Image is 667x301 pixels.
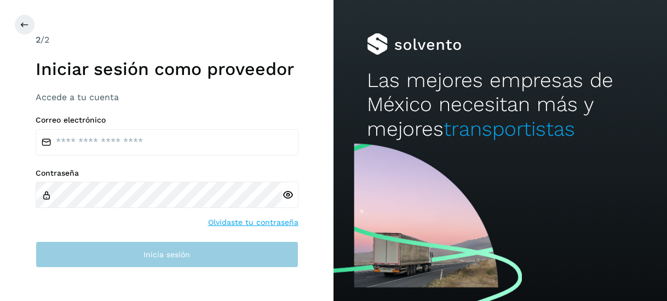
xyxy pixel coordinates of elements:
span: transportistas [444,117,575,141]
h2: Las mejores empresas de México necesitan más y mejores [367,68,634,141]
label: Contraseña [36,169,298,178]
label: Correo electrónico [36,115,298,125]
div: /2 [36,33,298,47]
span: Inicia sesión [143,251,190,258]
h1: Iniciar sesión como proveedor [36,59,298,79]
button: Inicia sesión [36,241,298,268]
h3: Accede a tu cuenta [36,92,298,102]
span: 2 [36,34,41,45]
a: Olvidaste tu contraseña [208,217,298,228]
